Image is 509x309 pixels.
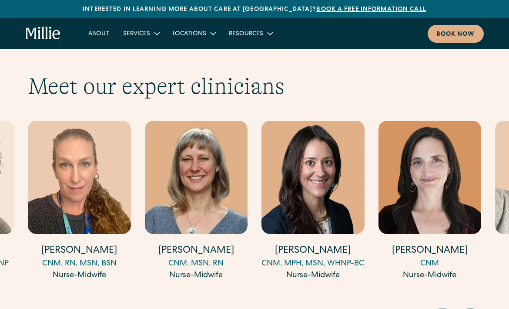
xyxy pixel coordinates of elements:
div: Locations [166,26,222,41]
h4: [PERSON_NAME] [378,244,482,258]
div: Locations [173,30,206,39]
a: [PERSON_NAME]CNMNurse-Midwife [378,121,482,282]
a: [PERSON_NAME]CNM, MSN, RNNurse-Midwife [145,121,248,282]
a: About [81,26,116,41]
h4: [PERSON_NAME] [28,244,131,258]
a: home [26,27,61,41]
div: Services [123,30,150,39]
h4: [PERSON_NAME] [145,244,248,258]
a: Book a free information call [316,7,426,13]
div: CNM [378,258,482,270]
h2: Meet our expert clinicians [28,73,481,100]
div: Nurse-Midwife [28,270,131,282]
div: CNM, MSN, RN [145,258,248,270]
div: 7 / 17 [261,121,365,283]
div: Resources [229,30,263,39]
div: Services [116,26,166,41]
div: 8 / 17 [378,121,482,283]
div: 6 / 17 [145,121,248,283]
div: CNM, RN, MSN, BSN [28,258,131,270]
div: Nurse-Midwife [378,270,482,282]
a: [PERSON_NAME]CNM, MPH, MSN, WHNP-BCNurse-Midwife [261,121,365,282]
div: Resources [222,26,279,41]
div: Nurse-Midwife [261,270,365,282]
h4: [PERSON_NAME] [261,244,365,258]
div: 5 / 17 [28,121,131,283]
div: Nurse-Midwife [145,270,248,282]
div: Book now [436,30,475,39]
a: Book now [428,25,484,43]
a: [PERSON_NAME]CNM, RN, MSN, BSNNurse-Midwife [28,121,131,282]
div: CNM, MPH, MSN, WHNP-BC [261,258,365,270]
